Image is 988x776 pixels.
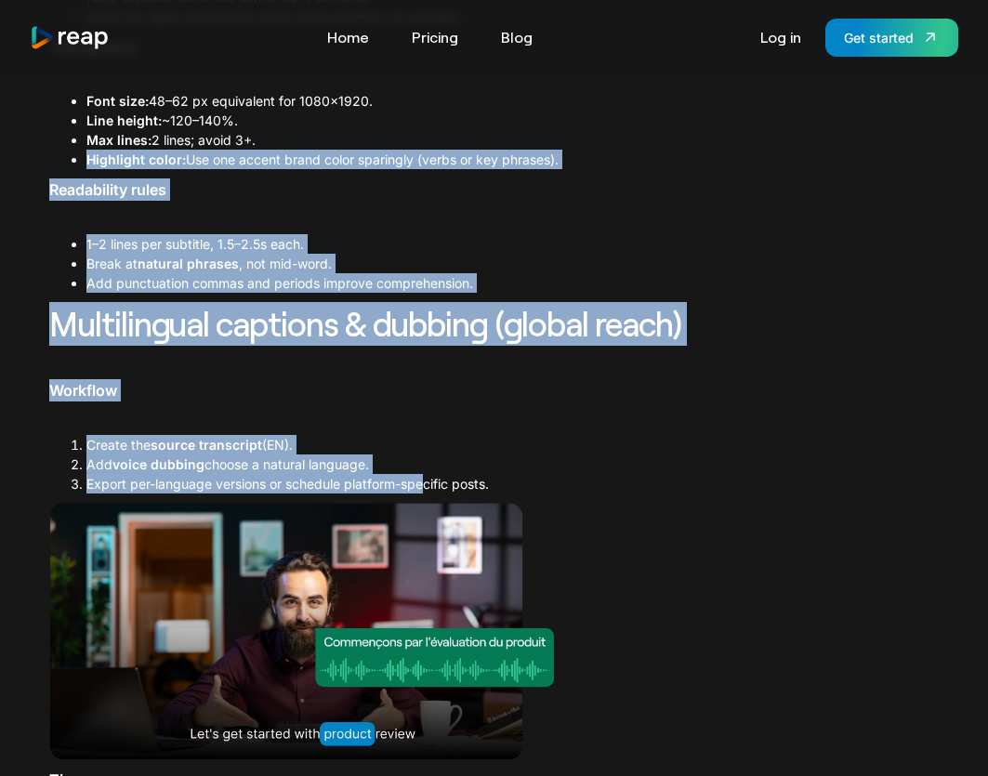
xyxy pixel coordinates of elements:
[86,474,889,493] li: Export per-language versions or schedule platform-specific posts.
[86,454,889,474] li: Add choose a natural language.
[86,130,889,150] li: 2 lines; avoid 3+.
[86,112,162,128] strong: Line height:
[86,234,889,254] li: 1–2 lines per subtitle, 1.5–2.5s each.
[402,22,468,52] a: Pricing
[86,132,151,148] strong: Max lines:
[86,93,149,109] strong: Font size:
[844,28,914,47] div: Get started
[492,22,542,52] a: Blog
[86,151,186,167] strong: Highlight color:
[86,435,889,454] li: Create the (EN).
[151,437,262,453] strong: source transcript
[138,256,239,271] strong: natural phrases
[825,19,958,57] a: Get started
[86,254,889,273] li: Break at , not mid-word.
[86,111,889,130] li: ~120–140%.
[86,273,889,293] li: Add punctuation commas and periods improve comprehension.
[86,91,889,111] li: 48–62 px equivalent for 1080×1920.
[30,25,110,50] a: home
[318,22,378,52] a: Home
[86,150,889,169] li: Use one accent brand color sparingly (verbs or key phrases).
[49,180,166,199] strong: Readability rules
[112,456,204,472] strong: voice dubbing
[49,381,117,400] strong: Workflow
[751,22,810,52] a: Log in
[30,25,110,50] img: reap logo
[49,302,889,346] h2: Multilingual captions & dubbing (global reach)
